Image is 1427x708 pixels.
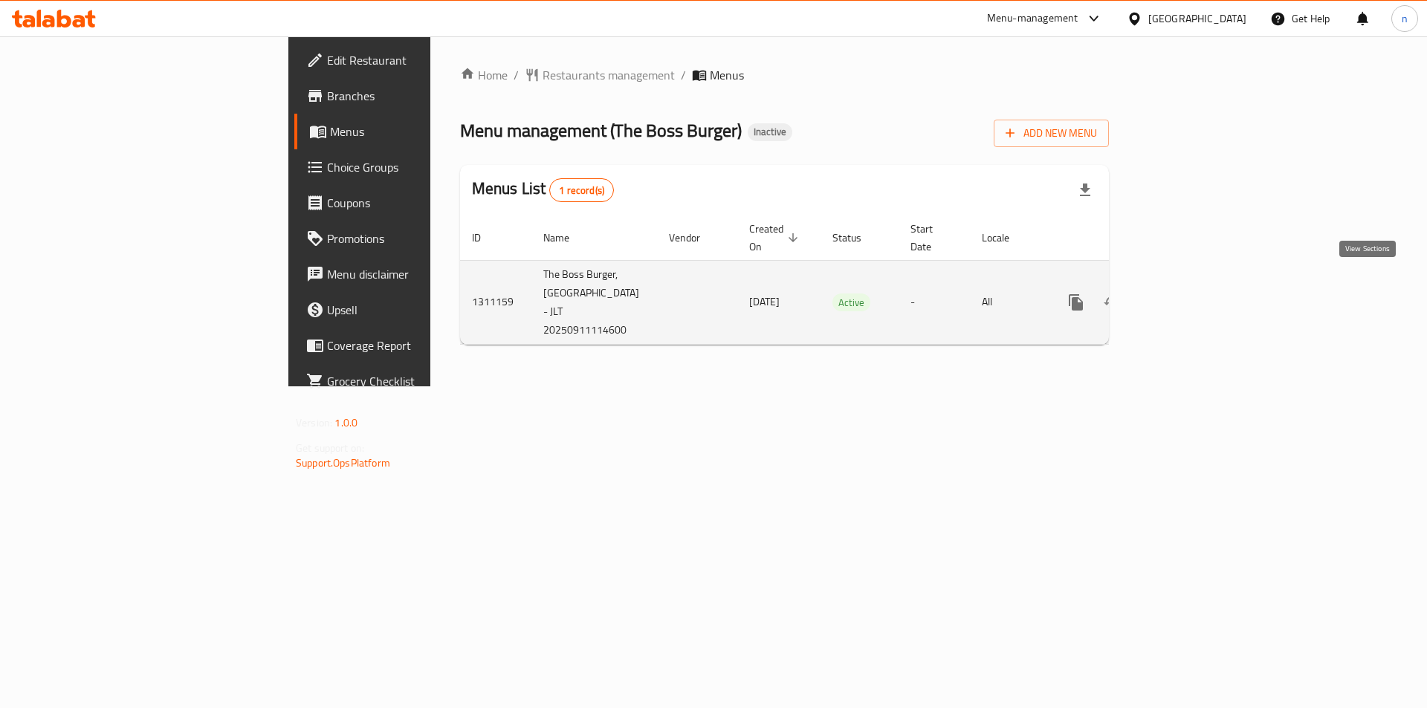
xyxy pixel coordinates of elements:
span: 1 record(s) [550,184,613,198]
a: Menu disclaimer [294,256,527,292]
span: ID [472,229,500,247]
span: Upsell [327,301,515,319]
span: n [1402,10,1408,27]
span: Edit Restaurant [327,51,515,69]
a: Support.OpsPlatform [296,453,390,472]
span: Menus [330,123,515,140]
a: Promotions [294,221,527,256]
th: Actions [1046,215,1213,261]
a: Edit Restaurant [294,42,527,78]
span: Status [832,229,881,247]
span: Restaurants management [543,66,675,84]
span: Add New Menu [1006,124,1097,143]
span: Branches [327,87,515,105]
span: [DATE] [749,292,780,311]
a: Upsell [294,292,527,328]
span: Grocery Checklist [327,372,515,390]
a: Choice Groups [294,149,527,185]
span: Menus [710,66,744,84]
span: Active [832,294,870,311]
div: [GEOGRAPHIC_DATA] [1148,10,1246,27]
span: Inactive [748,126,792,138]
span: Version: [296,413,332,432]
a: Coverage Report [294,328,527,363]
table: enhanced table [460,215,1213,345]
span: Start Date [910,220,952,256]
a: Branches [294,78,527,114]
span: Name [543,229,589,247]
div: Export file [1067,172,1103,208]
span: Coverage Report [327,337,515,354]
span: Get support on: [296,438,364,458]
button: Add New Menu [994,120,1109,147]
div: Total records count [549,178,614,202]
span: Coupons [327,194,515,212]
h2: Menus List [472,178,614,202]
span: Created On [749,220,803,256]
td: All [970,260,1046,344]
span: Menu management ( The Boss Burger ) [460,114,742,147]
div: Menu-management [987,10,1078,27]
span: Choice Groups [327,158,515,176]
nav: breadcrumb [460,66,1109,84]
button: more [1058,285,1094,320]
li: / [681,66,686,84]
span: Promotions [327,230,515,247]
span: 1.0.0 [334,413,357,432]
a: Grocery Checklist [294,363,527,399]
span: Vendor [669,229,719,247]
td: The Boss Burger,[GEOGRAPHIC_DATA] - JLT 20250911114600 [531,260,657,344]
span: Menu disclaimer [327,265,515,283]
a: Menus [294,114,527,149]
a: Restaurants management [525,66,675,84]
a: Coupons [294,185,527,221]
div: Inactive [748,123,792,141]
td: - [899,260,970,344]
span: Locale [982,229,1029,247]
